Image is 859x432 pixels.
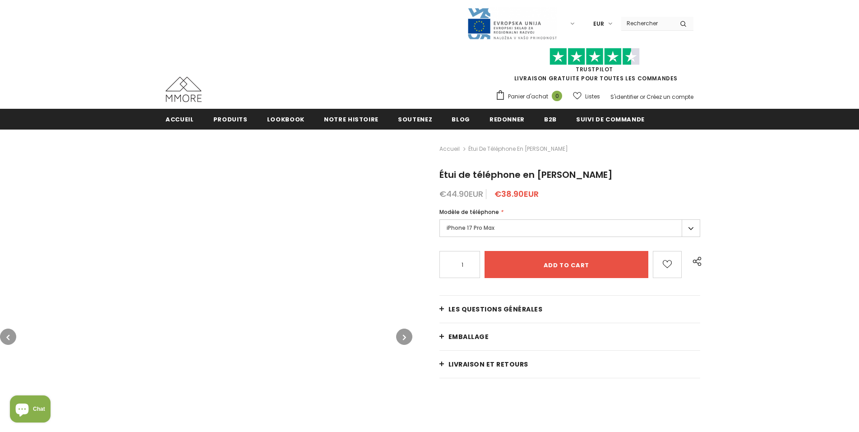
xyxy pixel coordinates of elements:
[452,109,470,129] a: Blog
[573,88,600,104] a: Listes
[490,115,525,124] span: Redonner
[640,93,645,101] span: or
[448,305,543,314] span: Les questions générales
[439,323,700,350] a: EMBALLAGE
[213,109,248,129] a: Produits
[495,90,567,103] a: Panier d'achat 0
[610,93,638,101] a: S'identifier
[544,115,557,124] span: B2B
[495,52,693,82] span: LIVRAISON GRATUITE POUR TOUTES LES COMMANDES
[439,219,700,237] label: iPhone 17 Pro Max
[7,395,53,425] inbox-online-store-chat: Shopify online store chat
[324,109,379,129] a: Notre histoire
[267,109,305,129] a: Lookbook
[576,109,645,129] a: Suivi de commande
[494,188,539,200] span: €38.90EUR
[166,115,194,124] span: Accueil
[550,48,640,65] img: Faites confiance aux étoiles pilotes
[647,93,693,101] a: Créez un compte
[544,109,557,129] a: B2B
[452,115,470,124] span: Blog
[439,188,483,200] span: €44.90EUR
[439,208,499,216] span: Modèle de téléphone
[576,115,645,124] span: Suivi de commande
[166,77,202,102] img: Cas MMORE
[468,144,568,154] span: Étui de téléphone en [PERSON_NAME]
[439,168,613,181] span: Étui de téléphone en [PERSON_NAME]
[467,19,557,27] a: Javni Razpis
[585,92,600,101] span: Listes
[448,360,528,369] span: Livraison et retours
[439,296,700,323] a: Les questions générales
[552,91,562,101] span: 0
[576,65,613,73] a: TrustPilot
[448,332,489,341] span: EMBALLAGE
[508,92,548,101] span: Panier d'achat
[439,144,460,154] a: Accueil
[621,17,673,30] input: Search Site
[213,115,248,124] span: Produits
[398,115,432,124] span: soutenez
[593,19,604,28] span: EUR
[485,251,648,278] input: Add to cart
[166,109,194,129] a: Accueil
[267,115,305,124] span: Lookbook
[324,115,379,124] span: Notre histoire
[398,109,432,129] a: soutenez
[490,109,525,129] a: Redonner
[467,7,557,40] img: Javni Razpis
[439,351,700,378] a: Livraison et retours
